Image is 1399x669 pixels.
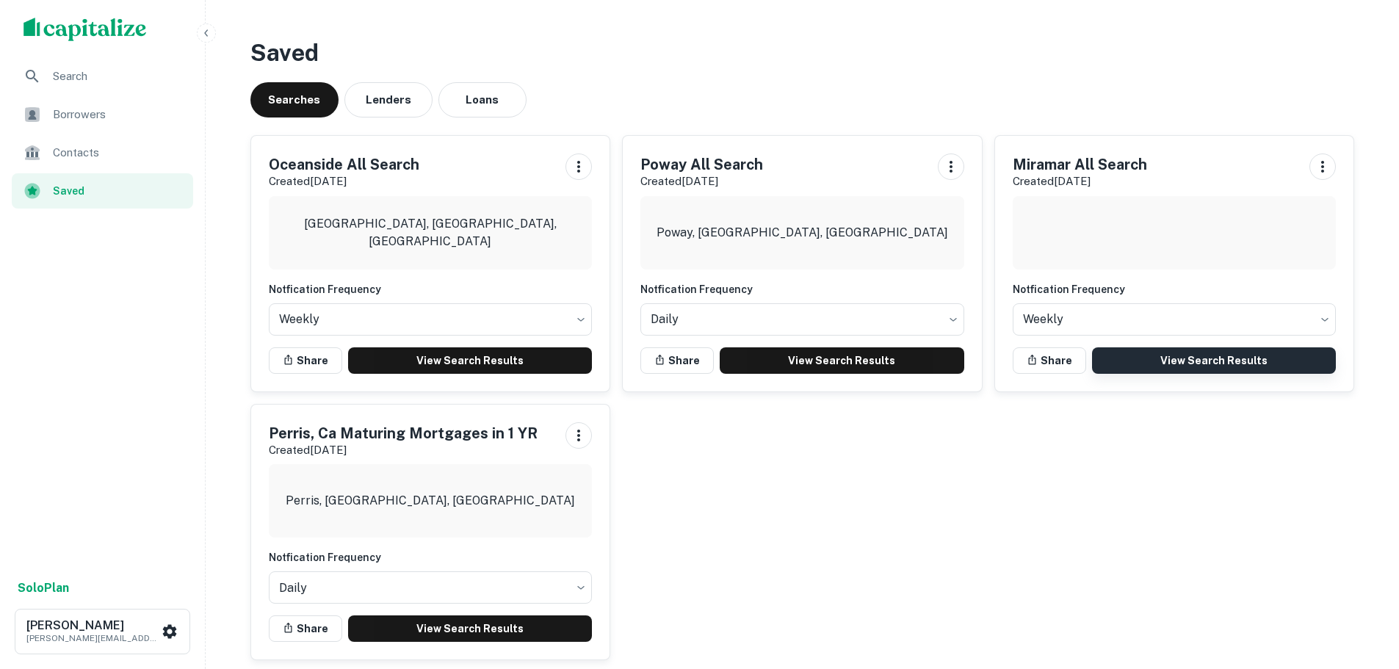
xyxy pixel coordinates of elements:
[281,215,581,250] p: [GEOGRAPHIC_DATA], [GEOGRAPHIC_DATA], [GEOGRAPHIC_DATA]
[269,299,593,340] div: Without label
[12,173,193,209] a: Saved
[269,567,593,608] div: Without label
[1092,347,1337,374] a: View Search Results
[640,281,964,297] h6: Notfication Frequency
[1013,173,1147,190] p: Created [DATE]
[1013,299,1337,340] div: Without label
[53,68,184,85] span: Search
[250,35,1355,70] h3: Saved
[640,173,763,190] p: Created [DATE]
[269,441,538,459] p: Created [DATE]
[269,615,342,642] button: Share
[1013,347,1086,374] button: Share
[640,299,964,340] div: Without label
[720,347,964,374] a: View Search Results
[1326,552,1399,622] iframe: Chat Widget
[640,153,763,176] h5: Poway All Search
[1013,153,1147,176] h5: Miramar All Search
[18,579,69,597] a: SoloPlan
[53,183,184,199] span: Saved
[269,173,419,190] p: Created [DATE]
[12,59,193,94] a: Search
[269,281,593,297] h6: Notfication Frequency
[438,82,527,117] button: Loans
[344,82,433,117] button: Lenders
[269,153,419,176] h5: Oceanside All Search
[15,609,190,654] button: [PERSON_NAME][PERSON_NAME][EMAIL_ADDRESS][PERSON_NAME][DOMAIN_NAME]
[250,82,339,117] button: Searches
[26,620,159,632] h6: [PERSON_NAME]
[53,106,184,123] span: Borrowers
[348,615,593,642] a: View Search Results
[640,347,714,374] button: Share
[53,144,184,162] span: Contacts
[26,632,159,645] p: [PERSON_NAME][EMAIL_ADDRESS][PERSON_NAME][DOMAIN_NAME]
[348,347,593,374] a: View Search Results
[269,347,342,374] button: Share
[269,549,593,565] h6: Notfication Frequency
[12,97,193,132] a: Borrowers
[657,224,948,242] p: Poway, [GEOGRAPHIC_DATA], [GEOGRAPHIC_DATA]
[269,422,538,444] h5: Perris, Ca Maturing Mortgages in 1 YR
[18,581,69,595] strong: Solo Plan
[1013,281,1337,297] h6: Notfication Frequency
[12,135,193,170] a: Contacts
[286,492,575,510] p: Perris, [GEOGRAPHIC_DATA], [GEOGRAPHIC_DATA]
[24,18,147,41] img: capitalize-logo.png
